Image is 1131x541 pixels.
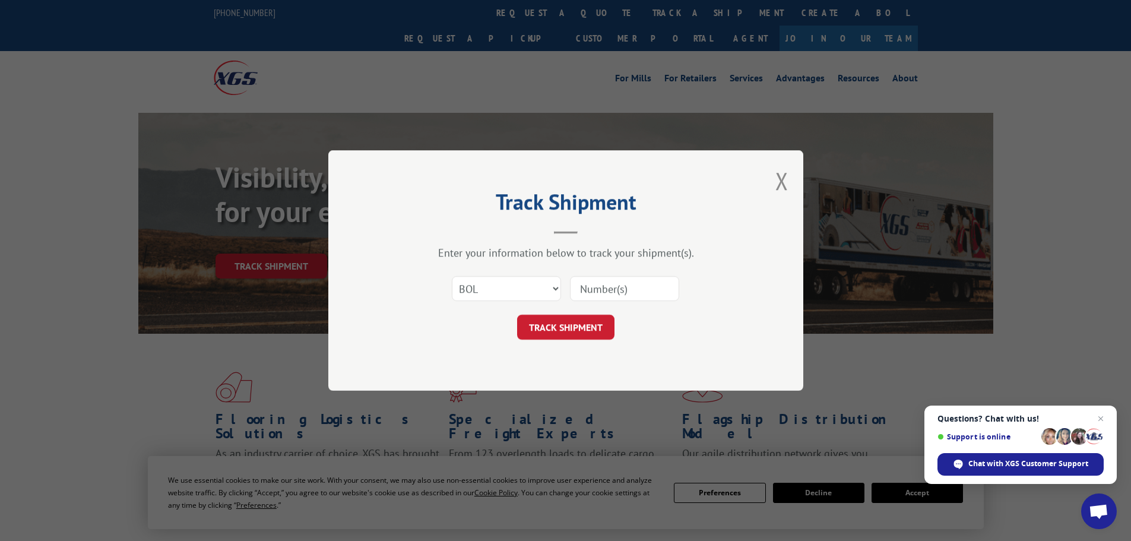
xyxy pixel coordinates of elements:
[937,453,1104,476] div: Chat with XGS Customer Support
[775,165,788,197] button: Close modal
[1094,412,1108,426] span: Close chat
[388,246,744,260] div: Enter your information below to track your shipment(s).
[517,315,614,340] button: TRACK SHIPMENT
[1081,493,1117,529] div: Open chat
[937,432,1037,441] span: Support is online
[570,276,679,301] input: Number(s)
[388,194,744,216] h2: Track Shipment
[968,458,1088,469] span: Chat with XGS Customer Support
[937,414,1104,423] span: Questions? Chat with us!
